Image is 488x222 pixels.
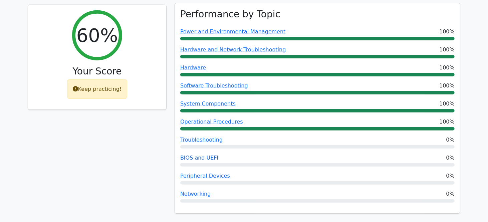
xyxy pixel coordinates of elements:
a: System Components [180,100,236,107]
a: Software Troubleshooting [180,82,248,89]
span: 0% [446,190,455,198]
a: Operational Procedures [180,119,243,125]
h2: 60% [76,24,118,46]
span: 0% [446,136,455,144]
h3: Performance by Topic [180,9,280,20]
a: Power and Environmental Management [180,28,286,35]
span: 100% [439,46,455,54]
span: 100% [439,100,455,108]
span: 0% [446,172,455,180]
a: Networking [180,191,211,197]
span: 100% [439,82,455,90]
a: Hardware and Network Troubleshooting [180,46,286,53]
a: Troubleshooting [180,137,223,143]
span: 100% [439,28,455,36]
span: 100% [439,64,455,72]
a: Hardware [180,64,206,71]
span: 0% [446,154,455,162]
h3: Your Score [33,66,161,77]
div: Keep practicing! [67,79,128,99]
a: Peripheral Devices [180,173,230,179]
span: 100% [439,118,455,126]
a: BIOS and UEFI [180,155,218,161]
